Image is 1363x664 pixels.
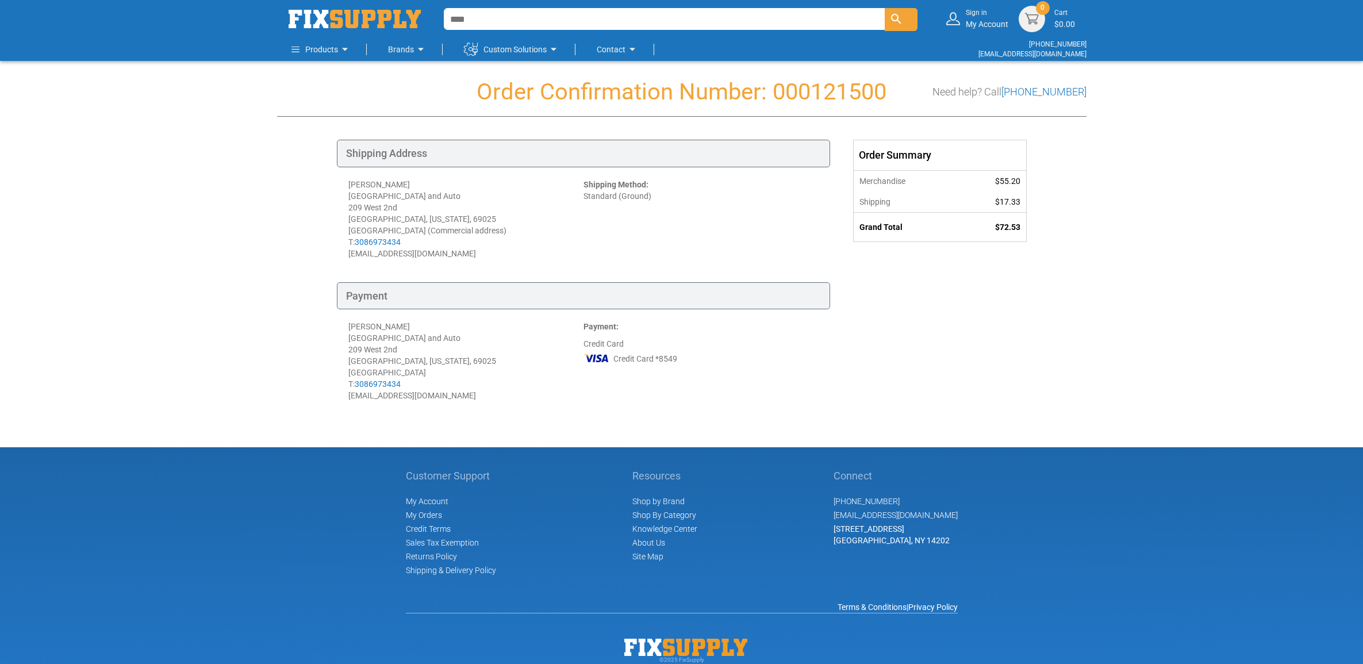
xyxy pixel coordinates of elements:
[854,170,959,191] th: Merchandise
[355,237,401,247] a: 3086973434
[406,601,958,613] div: |
[834,524,950,545] span: [STREET_ADDRESS] [GEOGRAPHIC_DATA], NY 14202
[854,191,959,213] th: Shipping
[289,10,421,28] a: store logo
[859,222,903,232] strong: Grand Total
[978,50,1086,58] a: [EMAIL_ADDRESS][DOMAIN_NAME]
[355,379,401,389] a: 3086973434
[632,497,685,506] a: Shop by Brand
[632,511,696,520] a: Shop By Category
[632,524,697,533] a: Knowledge Center
[834,497,900,506] a: [PHONE_NUMBER]
[583,180,648,189] strong: Shipping Method:
[995,176,1020,186] span: $55.20
[632,470,697,482] h5: Resources
[838,602,907,612] a: Terms & Conditions
[966,8,1008,18] small: Sign in
[995,197,1020,206] span: $17.33
[995,222,1020,232] span: $72.53
[406,566,496,575] a: Shipping & Delivery Policy
[1041,3,1045,13] span: 0
[1054,20,1075,29] span: $0.00
[834,470,958,482] h5: Connect
[337,140,830,167] div: Shipping Address
[624,639,747,656] img: Fix Industrial Supply
[834,511,958,520] a: [EMAIL_ADDRESS][DOMAIN_NAME]
[406,538,479,547] span: Sales Tax Exemption
[1001,86,1086,98] a: [PHONE_NUMBER]
[406,524,451,533] span: Credit Terms
[659,657,704,663] span: © 2025 FixSupply
[854,140,1026,170] div: Order Summary
[388,38,428,61] a: Brands
[406,552,457,561] a: Returns Policy
[908,602,958,612] a: Privacy Policy
[406,497,448,506] span: My Account
[348,321,583,401] div: [PERSON_NAME] [GEOGRAPHIC_DATA] and Auto 209 West 2nd [GEOGRAPHIC_DATA], [US_STATE], 69025 [GEOGR...
[337,282,830,310] div: Payment
[277,79,1086,105] h1: Order Confirmation Number: 000121500
[966,8,1008,29] div: My Account
[632,538,665,547] a: About Us
[583,350,610,367] img: VI
[464,38,560,61] a: Custom Solutions
[348,179,583,259] div: [PERSON_NAME] [GEOGRAPHIC_DATA] and Auto 209 West 2nd [GEOGRAPHIC_DATA], [US_STATE], 69025 [GEOGR...
[1029,40,1086,48] a: [PHONE_NUMBER]
[583,322,619,331] strong: Payment:
[597,38,639,61] a: Contact
[291,38,352,61] a: Products
[613,353,677,364] span: Credit Card *8549
[632,552,663,561] a: Site Map
[583,179,819,259] div: Standard (Ground)
[932,86,1086,98] h3: Need help? Call
[1054,8,1075,18] small: Cart
[583,321,819,401] div: Credit Card
[406,470,496,482] h5: Customer Support
[289,10,421,28] img: Fix Industrial Supply
[406,511,442,520] span: My Orders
